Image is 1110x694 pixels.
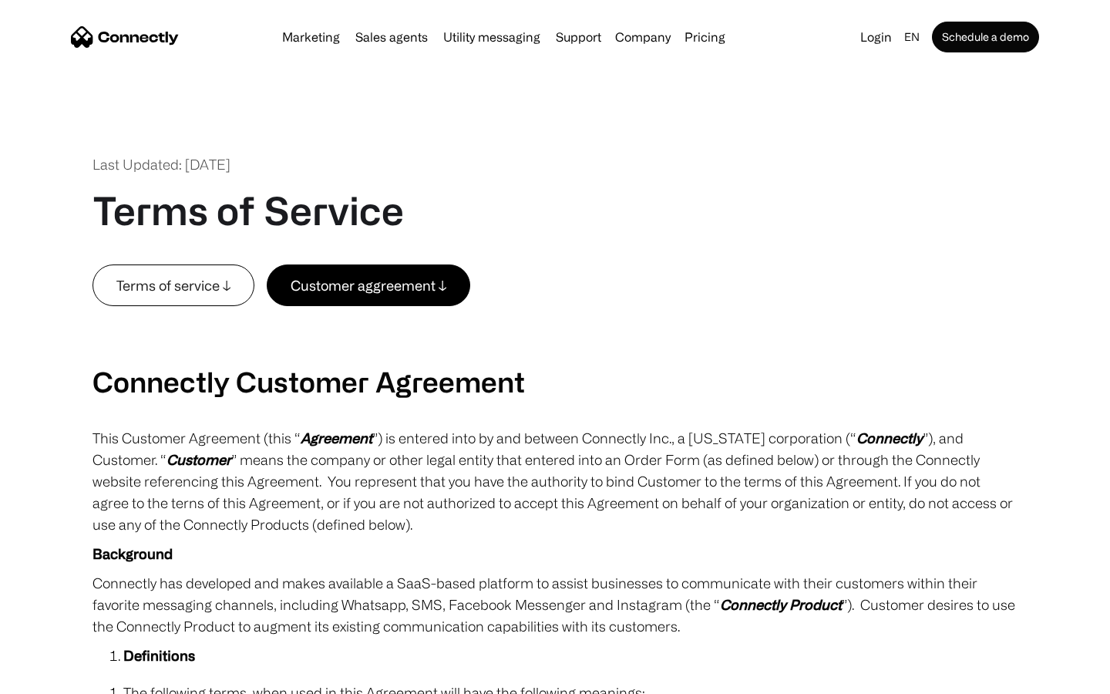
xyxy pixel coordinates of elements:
[92,365,1017,398] h2: Connectly Customer Agreement
[31,667,92,689] ul: Language list
[678,31,732,43] a: Pricing
[437,31,547,43] a: Utility messaging
[166,452,231,467] em: Customer
[92,306,1017,328] p: ‍
[123,648,195,663] strong: Definitions
[301,430,372,446] em: Agreement
[276,31,346,43] a: Marketing
[904,26,920,48] div: en
[92,335,1017,357] p: ‍
[116,275,230,296] div: Terms of service ↓
[291,275,446,296] div: Customer aggreement ↓
[92,572,1017,637] p: Connectly has developed and makes available a SaaS-based platform to assist businesses to communi...
[720,597,842,612] em: Connectly Product
[92,187,404,234] h1: Terms of Service
[15,665,92,689] aside: Language selected: English
[856,430,923,446] em: Connectly
[550,31,607,43] a: Support
[615,26,671,48] div: Company
[854,26,898,48] a: Login
[92,427,1017,535] p: This Customer Agreement (this “ ”) is entered into by and between Connectly Inc., a [US_STATE] co...
[349,31,434,43] a: Sales agents
[92,154,230,175] div: Last Updated: [DATE]
[932,22,1039,52] a: Schedule a demo
[92,546,173,561] strong: Background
